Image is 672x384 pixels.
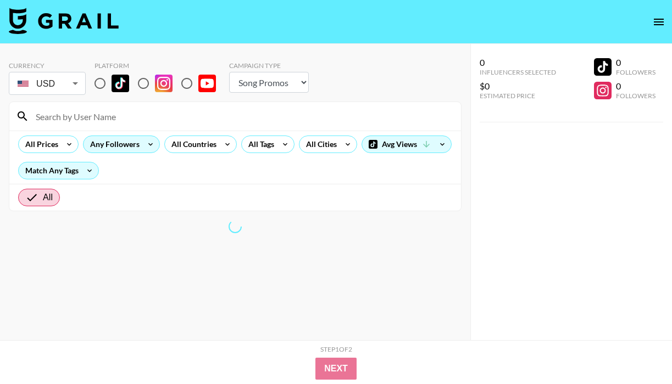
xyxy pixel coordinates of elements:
button: open drawer [648,11,670,33]
div: Campaign Type [229,61,309,70]
div: All Cities [299,136,339,153]
div: Influencers Selected [480,68,556,76]
div: Currency [9,61,86,70]
div: All Tags [242,136,276,153]
div: 0 [616,81,656,92]
div: Avg Views [362,136,451,153]
img: YouTube [198,75,216,92]
img: Grail Talent [9,8,119,34]
img: Instagram [155,75,173,92]
img: TikTok [112,75,129,92]
div: Estimated Price [480,92,556,100]
div: 0 [480,57,556,68]
div: Platform [95,61,225,70]
span: Refreshing lists, bookers, clients, countries, tags, cities, talent, talent... [229,220,242,233]
div: Any Followers [84,136,142,153]
div: Followers [616,92,656,100]
div: Step 1 of 2 [320,345,352,353]
div: All Countries [165,136,219,153]
div: $0 [480,81,556,92]
div: All Prices [19,136,60,153]
button: Next [315,358,357,380]
div: Match Any Tags [19,162,98,179]
span: All [43,191,53,204]
input: Search by User Name [29,108,454,125]
div: 0 [616,57,656,68]
div: USD [11,74,84,93]
div: Followers [616,68,656,76]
